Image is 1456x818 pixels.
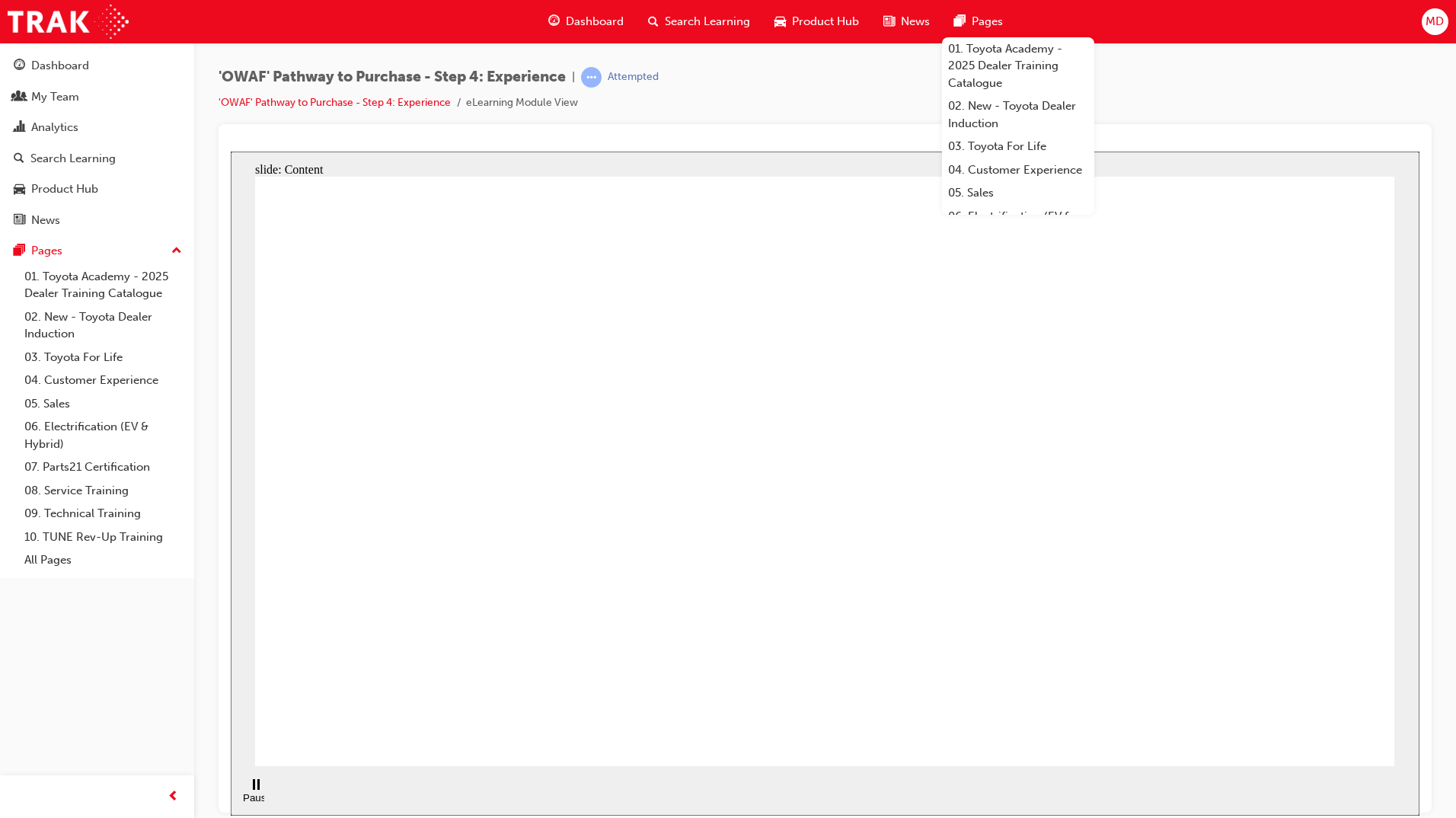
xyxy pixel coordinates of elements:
[31,242,62,260] div: Pages
[18,415,188,455] a: 06. Electrification (EV & Hybrid)
[566,13,624,30] span: Dashboard
[1426,13,1444,30] span: MD
[14,59,25,73] span: guage-icon
[774,12,786,31] span: car-icon
[871,6,942,37] a: news-iconNews
[901,13,930,30] span: News
[18,265,188,305] a: 01. Toyota Academy - 2025 Dealer Training Catalogue
[14,214,25,228] span: news-icon
[14,244,25,258] span: pages-icon
[762,6,871,37] a: car-iconProduct Hub
[14,91,25,104] span: people-icon
[18,455,188,479] a: 07. Parts21 Certification
[466,94,578,112] li: eLearning Module View
[972,13,1003,30] span: Pages
[18,305,188,346] a: 02. New - Toyota Dealer Induction
[8,5,129,39] img: Trak
[1422,8,1448,35] button: MD
[648,12,659,31] span: search-icon
[942,135,1094,158] a: 03. Toyota For Life
[6,49,188,237] button: DashboardMy TeamAnalyticsSearch LearningProduct HubNews
[942,6,1015,37] a: pages-iconPages
[31,181,98,198] div: Product Hub
[6,206,188,235] a: News
[31,119,78,136] div: Analytics
[6,175,188,203] a: Product Hub
[31,88,79,106] div: My Team
[219,96,451,109] a: 'OWAF' Pathway to Purchase - Step 4: Experience
[219,69,566,86] span: 'OWAF' Pathway to Purchase - Step 4: Experience
[942,205,1094,245] a: 06. Electrification (EV & Hybrid)
[31,212,60,229] div: News
[608,70,659,85] div: Attempted
[581,67,602,88] span: learningRecordVerb_ATTEMPT-icon
[30,150,116,168] div: Search Learning
[18,502,188,526] a: 09. Technical Training
[6,52,188,80] a: Dashboard
[792,13,859,30] span: Product Hub
[18,548,188,572] a: All Pages
[6,237,188,265] button: Pages
[14,152,24,166] span: search-icon
[942,181,1094,205] a: 05. Sales
[942,37,1094,95] a: 01. Toyota Academy - 2025 Dealer Training Catalogue
[18,526,188,549] a: 10. TUNE Rev-Up Training
[572,69,575,86] span: |
[6,145,188,173] a: Search Learning
[12,641,38,663] div: Pause (Ctrl+Alt+P)
[942,94,1094,135] a: 02. New - Toyota Dealer Induction
[18,369,188,392] a: 04. Customer Experience
[18,479,188,503] a: 08. Service Training
[942,158,1094,182] a: 04. Customer Experience
[883,12,895,31] span: news-icon
[31,57,89,75] div: Dashboard
[18,346,188,369] a: 03. Toyota For Life
[665,13,750,30] span: Search Learning
[536,6,636,37] a: guage-iconDashboard
[548,12,560,31] span: guage-icon
[171,241,182,261] span: up-icon
[636,6,762,37] a: search-iconSearch Learning
[8,615,34,664] div: playback controls
[6,113,188,142] a: Analytics
[14,121,25,135] span: chart-icon
[168,788,179,807] span: prev-icon
[6,83,188,111] a: My Team
[18,392,188,416] a: 05. Sales
[8,627,34,653] button: Pause (Ctrl+Alt+P)
[954,12,966,31] span: pages-icon
[14,183,25,197] span: car-icon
